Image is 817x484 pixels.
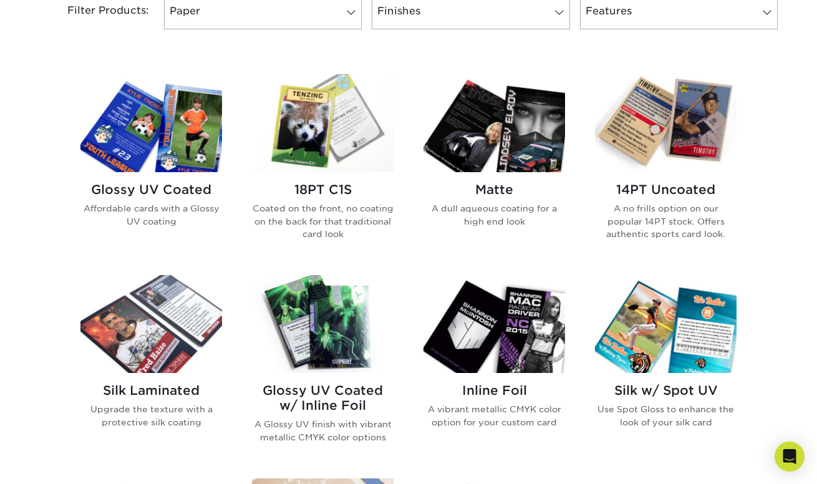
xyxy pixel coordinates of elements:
[80,275,222,373] img: Silk Laminated Trading Cards
[80,182,222,197] h2: Glossy UV Coated
[252,182,394,197] h2: 18PT C1S
[252,383,394,413] h2: Glossy UV Coated w/ Inline Foil
[595,403,737,428] p: Use Spot Gloss to enhance the look of your silk card
[423,202,565,228] p: A dull aqueous coating for a high end look
[80,74,222,172] img: Glossy UV Coated Trading Cards
[595,383,737,398] h2: Silk w/ Spot UV
[80,74,222,260] a: Glossy UV Coated Trading Cards Glossy UV Coated Affordable cards with a Glossy UV coating
[595,182,737,197] h2: 14PT Uncoated
[595,74,737,260] a: 14PT Uncoated Trading Cards 14PT Uncoated A no frills option on our popular 14PT stock. Offers au...
[252,202,394,240] p: Coated on the front, no coating on the back for that traditional card look
[80,383,222,398] h2: Silk Laminated
[80,403,222,428] p: Upgrade the texture with a protective silk coating
[423,383,565,398] h2: Inline Foil
[252,74,394,260] a: 18PT C1S Trading Cards 18PT C1S Coated on the front, no coating on the back for that traditional ...
[595,275,737,463] a: Silk w/ Spot UV Trading Cards Silk w/ Spot UV Use Spot Gloss to enhance the look of your silk card
[423,182,565,197] h2: Matte
[423,74,565,260] a: Matte Trading Cards Matte A dull aqueous coating for a high end look
[595,275,737,373] img: Silk w/ Spot UV Trading Cards
[775,442,805,472] div: Open Intercom Messenger
[423,74,565,172] img: Matte Trading Cards
[423,275,565,373] img: Inline Foil Trading Cards
[423,403,565,428] p: A vibrant metallic CMYK color option for your custom card
[252,275,394,373] img: Glossy UV Coated w/ Inline Foil Trading Cards
[252,74,394,172] img: 18PT C1S Trading Cards
[423,275,565,463] a: Inline Foil Trading Cards Inline Foil A vibrant metallic CMYK color option for your custom card
[80,275,222,463] a: Silk Laminated Trading Cards Silk Laminated Upgrade the texture with a protective silk coating
[80,202,222,228] p: Affordable cards with a Glossy UV coating
[252,275,394,463] a: Glossy UV Coated w/ Inline Foil Trading Cards Glossy UV Coated w/ Inline Foil A Glossy UV finish ...
[595,202,737,240] p: A no frills option on our popular 14PT stock. Offers authentic sports card look.
[595,74,737,172] img: 14PT Uncoated Trading Cards
[252,418,394,443] p: A Glossy UV finish with vibrant metallic CMYK color options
